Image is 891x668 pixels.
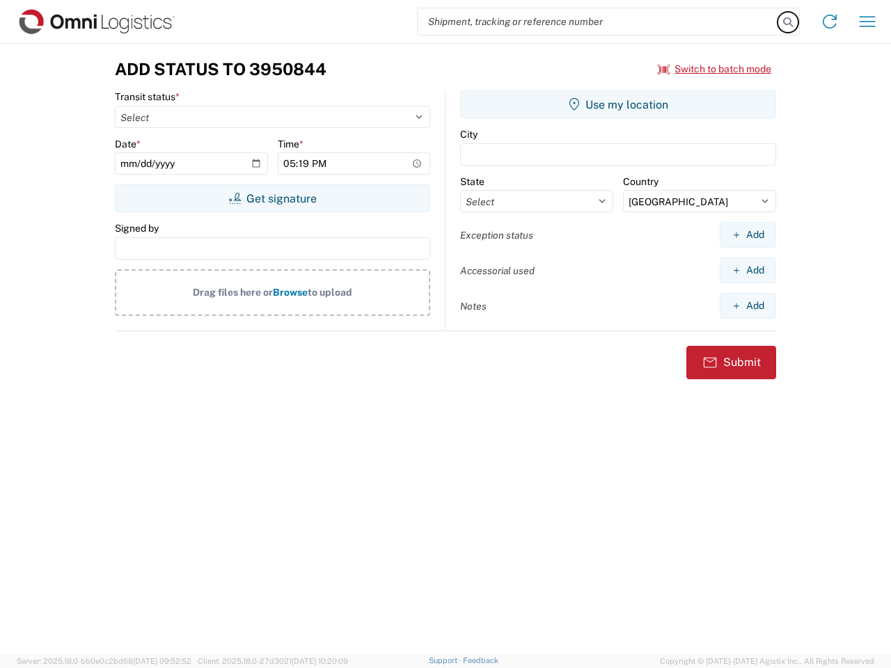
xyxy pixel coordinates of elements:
label: Notes [460,300,487,312]
label: Country [623,175,659,188]
label: Signed by [115,222,159,234]
input: Shipment, tracking or reference number [418,8,778,35]
label: Date [115,138,141,150]
button: Switch to batch mode [658,58,771,81]
span: Server: 2025.18.0-bb0e0c2bd68 [17,657,191,665]
span: Client: 2025.18.0-27d3021 [198,657,348,665]
span: Browse [273,287,308,298]
span: [DATE] 10:20:09 [292,657,348,665]
button: Add [720,257,776,283]
button: Add [720,222,776,248]
h3: Add Status to 3950844 [115,59,326,79]
button: Get signature [115,184,430,212]
label: Accessorial used [460,264,535,277]
label: Transit status [115,90,180,103]
label: Time [278,138,303,150]
button: Use my location [460,90,776,118]
label: Exception status [460,229,533,241]
a: Feedback [463,656,498,665]
label: City [460,128,478,141]
span: to upload [308,287,352,298]
span: Drag files here or [193,287,273,298]
button: Submit [686,346,776,379]
label: State [460,175,484,188]
a: Support [429,656,464,665]
button: Add [720,293,776,319]
span: Copyright © [DATE]-[DATE] Agistix Inc., All Rights Reserved [660,655,874,667]
span: [DATE] 09:52:52 [133,657,191,665]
